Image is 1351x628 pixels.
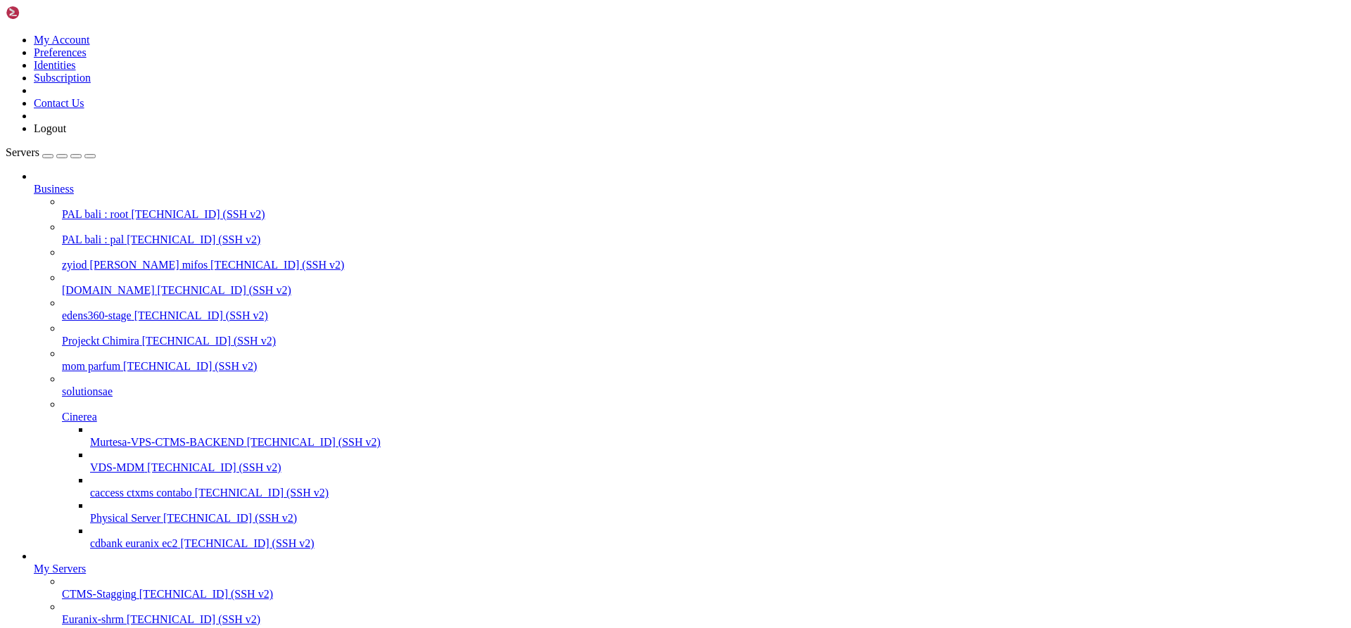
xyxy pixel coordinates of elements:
[62,309,132,321] span: edens360-stage
[131,208,265,220] span: [TECHNICAL_ID] (SSH v2)
[62,347,1345,373] li: mom parfum [TECHNICAL_ID] (SSH v2)
[180,537,314,549] span: [TECHNICAL_ID] (SSH v2)
[34,34,90,46] a: My Account
[90,537,177,549] span: cdbank euranix ec2
[142,335,276,347] span: [TECHNICAL_ID] (SSH v2)
[90,474,1345,499] li: caccess ctxms contabo [TECHNICAL_ID] (SSH v2)
[62,335,139,347] span: Projeckt Chimira
[62,284,155,296] span: [DOMAIN_NAME]
[62,588,137,600] span: CTMS-Stagging
[34,72,91,84] a: Subscription
[90,436,1345,449] a: Murtesa-VPS-CTMS-BACKEND [TECHNICAL_ID] (SSH v2)
[62,196,1345,221] li: PAL bali : root [TECHNICAL_ID] (SSH v2)
[90,525,1345,550] li: cdbank euranix ec2 [TECHNICAL_ID] (SSH v2)
[139,588,273,600] span: [TECHNICAL_ID] (SSH v2)
[134,309,268,321] span: [TECHNICAL_ID] (SSH v2)
[62,360,120,372] span: mom parfum
[6,146,96,158] a: Servers
[62,208,128,220] span: PAL bali : root
[90,487,1345,499] a: caccess ctxms contabo [TECHNICAL_ID] (SSH v2)
[62,411,1345,423] a: Cinerea
[247,436,381,448] span: [TECHNICAL_ID] (SSH v2)
[90,461,1345,474] a: VDS-MDM [TECHNICAL_ID] (SSH v2)
[6,6,87,20] img: Shellngn
[90,512,160,524] span: Physical Server
[90,461,144,473] span: VDS-MDM
[90,512,1345,525] a: Physical Server [TECHNICAL_ID] (SSH v2)
[62,297,1345,322] li: edens360-stage [TECHNICAL_ID] (SSH v2)
[34,183,1345,196] a: Business
[34,170,1345,550] li: Business
[62,613,124,625] span: Euranix-shrm
[123,360,257,372] span: [TECHNICAL_ID] (SSH v2)
[62,246,1345,271] li: zyiod [PERSON_NAME] mifos [TECHNICAL_ID] (SSH v2)
[90,423,1345,449] li: Murtesa-VPS-CTMS-BACKEND [TECHNICAL_ID] (SSH v2)
[34,59,76,71] a: Identities
[90,436,244,448] span: Murtesa-VPS-CTMS-BACKEND
[62,385,113,397] span: solutionsae
[34,183,74,195] span: Business
[62,335,1345,347] a: Projeckt Chimira [TECHNICAL_ID] (SSH v2)
[90,449,1345,474] li: VDS-MDM [TECHNICAL_ID] (SSH v2)
[90,487,192,499] span: caccess ctxms contabo
[62,271,1345,297] li: [DOMAIN_NAME] [TECHNICAL_ID] (SSH v2)
[62,601,1345,626] li: Euranix-shrm [TECHNICAL_ID] (SSH v2)
[62,259,208,271] span: zyiod [PERSON_NAME] mifos
[62,398,1345,550] li: Cinerea
[62,385,1345,398] a: solutionsae
[34,46,87,58] a: Preferences
[62,208,1345,221] a: PAL bali : root [TECHNICAL_ID] (SSH v2)
[147,461,281,473] span: [TECHNICAL_ID] (SSH v2)
[127,233,260,245] span: [TECHNICAL_ID] (SSH v2)
[195,487,329,499] span: [TECHNICAL_ID] (SSH v2)
[34,563,1345,575] a: My Servers
[62,284,1345,297] a: [DOMAIN_NAME] [TECHNICAL_ID] (SSH v2)
[62,309,1345,322] a: edens360-stage [TECHNICAL_ID] (SSH v2)
[62,360,1345,373] a: mom parfum [TECHNICAL_ID] (SSH v2)
[158,284,291,296] span: [TECHNICAL_ID] (SSH v2)
[34,122,66,134] a: Logout
[62,233,124,245] span: PAL bali : pal
[34,563,86,575] span: My Servers
[163,512,297,524] span: [TECHNICAL_ID] (SSH v2)
[62,259,1345,271] a: zyiod [PERSON_NAME] mifos [TECHNICAL_ID] (SSH v2)
[62,613,1345,626] a: Euranix-shrm [TECHNICAL_ID] (SSH v2)
[62,233,1345,246] a: PAL bali : pal [TECHNICAL_ID] (SSH v2)
[62,411,97,423] span: Cinerea
[6,146,39,158] span: Servers
[62,373,1345,398] li: solutionsae
[90,537,1345,550] a: cdbank euranix ec2 [TECHNICAL_ID] (SSH v2)
[210,259,344,271] span: [TECHNICAL_ID] (SSH v2)
[62,575,1345,601] li: CTMS-Stagging [TECHNICAL_ID] (SSH v2)
[34,97,84,109] a: Contact Us
[127,613,260,625] span: [TECHNICAL_ID] (SSH v2)
[62,221,1345,246] li: PAL bali : pal [TECHNICAL_ID] (SSH v2)
[90,499,1345,525] li: Physical Server [TECHNICAL_ID] (SSH v2)
[62,588,1345,601] a: CTMS-Stagging [TECHNICAL_ID] (SSH v2)
[62,322,1345,347] li: Projeckt Chimira [TECHNICAL_ID] (SSH v2)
